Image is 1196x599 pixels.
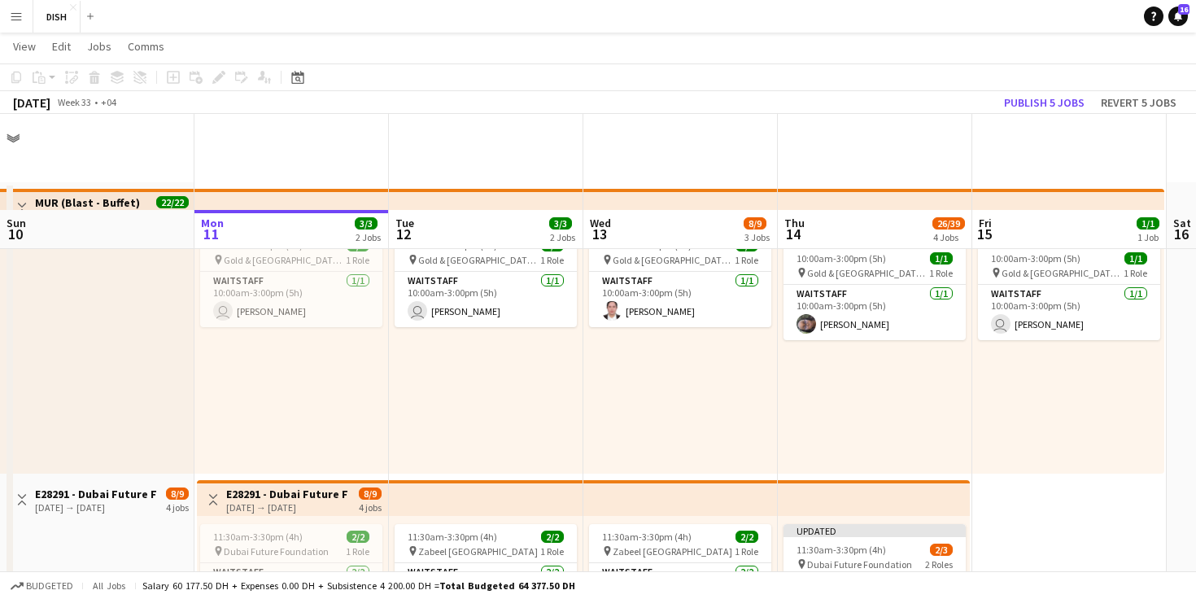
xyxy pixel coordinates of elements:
span: 1 Role [735,254,758,266]
div: 4 jobs [359,500,382,514]
span: 2/2 [541,531,564,543]
button: Publish 5 jobs [997,92,1091,113]
span: Edit [52,39,71,54]
span: Week 33 [54,96,94,108]
span: 8/9 [744,217,766,230]
app-job-card: 10:00am-3:00pm (5h)1/1 Gold & [GEOGRAPHIC_DATA], [PERSON_NAME] Rd - Al Quoz - Al Quoz Industrial ... [589,233,771,327]
div: +04 [101,96,116,108]
span: 11:30am-3:30pm (4h) [602,531,692,543]
span: Comms [128,39,164,54]
span: 13 [587,225,611,243]
span: 2/2 [347,531,369,543]
span: 10 [4,225,26,243]
span: Dubai Future Foundation [224,545,329,557]
div: 22 jobs [161,208,189,222]
span: Gold & [GEOGRAPHIC_DATA], [PERSON_NAME] Rd - Al Quoz - Al Quoz Industrial Area 3 - [GEOGRAPHIC_DA... [1002,267,1124,279]
span: 16 [1171,225,1191,243]
span: 2/2 [735,531,758,543]
span: Sat [1173,216,1191,230]
span: Jobs [87,39,111,54]
span: Gold & [GEOGRAPHIC_DATA], [PERSON_NAME] Rd - Al Quoz - Al Quoz Industrial Area 3 - [GEOGRAPHIC_DA... [807,267,929,279]
span: 8/9 [359,488,382,500]
a: Edit [46,36,77,57]
button: Budgeted [8,577,76,595]
div: [DATE] [13,94,50,111]
div: 4 jobs [166,500,189,514]
a: View [7,36,42,57]
div: 2 Jobs [550,231,575,243]
span: Zabeel [GEOGRAPHIC_DATA] [613,545,732,557]
a: Comms [121,36,171,57]
app-card-role: Waitstaff1/110:00am-3:00pm (5h) [PERSON_NAME] [978,285,1160,340]
span: 26/39 [932,217,965,230]
span: Dubai Future Foundation [807,558,912,571]
h3: E28291 - Dubai Future Foundation Day 1 [35,487,156,501]
span: 10:00am-3:00pm (5h) [797,252,886,265]
span: 1 Role [929,267,953,279]
h3: MUR (Blast - Buffet) [35,195,140,210]
span: View [13,39,36,54]
span: Tue [395,216,414,230]
span: 12 [393,225,414,243]
h3: E28291 - Dubai Future Foundation Day 1 [226,487,347,501]
div: [DATE] → [DATE] [35,501,156,514]
span: 10:00am-3:00pm (5h) [991,252,1080,265]
button: Revert 5 jobs [1094,92,1183,113]
div: 4 Jobs [933,231,964,243]
a: Jobs [81,36,118,57]
span: 1/1 [1137,217,1159,230]
span: 8/9 [166,488,189,500]
app-card-role: Waitstaff1/110:00am-3:00pm (5h)[PERSON_NAME] [589,272,771,327]
span: Gold & [GEOGRAPHIC_DATA], [PERSON_NAME] Rd - Al Quoz - Al Quoz Industrial Area 3 - [GEOGRAPHIC_DA... [613,254,735,266]
div: [DATE] → [DATE] [226,501,347,514]
span: Total Budgeted 64 377.50 DH [439,579,575,592]
span: Gold & [GEOGRAPHIC_DATA], [PERSON_NAME] Rd - Al Quoz - Al Quoz Industrial Area 3 - [GEOGRAPHIC_DA... [418,254,540,266]
span: 11:30am-3:30pm (4h) [797,544,886,556]
span: Gold & [GEOGRAPHIC_DATA], [PERSON_NAME] Rd - Al Quoz - Al Quoz Industrial Area 3 - [GEOGRAPHIC_DA... [224,254,346,266]
span: 2/3 [930,544,953,556]
div: 1 Job [1137,231,1159,243]
span: 1 Role [346,254,369,266]
span: 16 [1178,4,1189,15]
span: Fri [979,216,992,230]
span: Wed [590,216,611,230]
span: Zabeel [GEOGRAPHIC_DATA] [418,545,538,557]
span: Sun [7,216,26,230]
span: 11 [199,225,224,243]
span: 3/3 [549,217,572,230]
app-job-card: 10:00am-3:00pm (5h)1/1 Gold & [GEOGRAPHIC_DATA], [PERSON_NAME] Rd - Al Quoz - Al Quoz Industrial ... [200,233,382,327]
app-job-card: Updated10:00am-3:00pm (5h)1/1 Gold & [GEOGRAPHIC_DATA], [PERSON_NAME] Rd - Al Quoz - Al Quoz Indu... [784,233,966,340]
span: 14 [782,225,805,243]
app-card-role: Waitstaff1/110:00am-3:00pm (5h)[PERSON_NAME] [784,285,966,340]
span: 1 Role [540,254,564,266]
div: 2 Jobs [356,231,381,243]
div: 3 Jobs [744,231,770,243]
span: 1 Role [540,545,564,557]
span: 1/1 [1124,252,1147,265]
span: Budgeted [26,580,73,592]
span: 22/22 [156,196,189,208]
app-card-role: Waitstaff1/110:00am-3:00pm (5h) [PERSON_NAME] [395,272,577,327]
div: Updated [784,524,966,537]
app-card-role: Waitstaff1/110:00am-3:00pm (5h) [PERSON_NAME] [200,272,382,327]
span: 15 [976,225,992,243]
span: 1 Role [735,545,758,557]
span: 1 Role [1124,267,1147,279]
span: Thu [784,216,805,230]
span: All jobs [89,579,129,592]
app-job-card: Updated10:00am-3:00pm (5h)1/1 Gold & [GEOGRAPHIC_DATA], [PERSON_NAME] Rd - Al Quoz - Al Quoz Indu... [978,233,1160,340]
button: DISH [33,1,81,33]
span: 2 Roles [925,558,953,571]
span: 11:30am-3:30pm (4h) [408,531,497,543]
span: Mon [201,216,224,230]
span: 3/3 [355,217,378,230]
span: 11:30am-3:30pm (4h) [213,531,303,543]
a: 16 [1168,7,1188,26]
span: 1/1 [930,252,953,265]
app-job-card: 10:00am-3:00pm (5h)1/1 Gold & [GEOGRAPHIC_DATA], [PERSON_NAME] Rd - Al Quoz - Al Quoz Industrial ... [395,233,577,327]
